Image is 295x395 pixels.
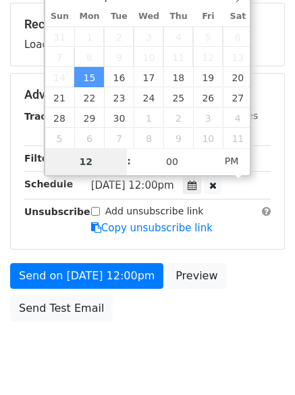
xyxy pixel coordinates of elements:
span: September 1, 2025 [74,26,104,47]
h5: Recipients [24,17,271,32]
span: September 25, 2025 [163,87,193,108]
span: October 11, 2025 [223,128,252,148]
span: : [127,147,131,175]
span: September 7, 2025 [45,47,75,67]
input: Hour [45,148,128,175]
span: October 9, 2025 [163,128,193,148]
span: September 27, 2025 [223,87,252,108]
span: September 16, 2025 [104,67,134,87]
span: October 10, 2025 [193,128,223,148]
span: September 30, 2025 [104,108,134,128]
span: September 28, 2025 [45,108,75,128]
span: September 3, 2025 [134,26,163,47]
span: October 8, 2025 [134,128,163,148]
span: September 12, 2025 [193,47,223,67]
a: Send on [DATE] 12:00pm [10,263,163,289]
span: Click to toggle [213,147,250,175]
span: September 26, 2025 [193,87,223,108]
div: Loading... [24,17,271,52]
span: September 15, 2025 [74,67,104,87]
iframe: Chat Widget [227,330,295,395]
span: Sun [45,12,75,21]
span: Wed [134,12,163,21]
span: September 22, 2025 [74,87,104,108]
span: Thu [163,12,193,21]
span: October 5, 2025 [45,128,75,148]
span: September 23, 2025 [104,87,134,108]
span: [DATE] 12:00pm [91,179,174,191]
span: September 9, 2025 [104,47,134,67]
span: September 4, 2025 [163,26,193,47]
span: September 11, 2025 [163,47,193,67]
a: Preview [167,263,226,289]
span: September 14, 2025 [45,67,75,87]
strong: Tracking [24,111,70,122]
span: September 21, 2025 [45,87,75,108]
span: September 2, 2025 [104,26,134,47]
span: September 13, 2025 [223,47,252,67]
span: Sat [223,12,252,21]
span: October 1, 2025 [134,108,163,128]
span: September 6, 2025 [223,26,252,47]
a: Send Test Email [10,296,113,321]
span: September 10, 2025 [134,47,163,67]
span: September 24, 2025 [134,87,163,108]
span: Fri [193,12,223,21]
span: August 31, 2025 [45,26,75,47]
label: Add unsubscribe link [105,204,204,218]
strong: Schedule [24,179,73,189]
span: September 19, 2025 [193,67,223,87]
span: Mon [74,12,104,21]
span: October 4, 2025 [223,108,252,128]
span: September 18, 2025 [163,67,193,87]
span: September 20, 2025 [223,67,252,87]
a: Copy unsubscribe link [91,222,213,234]
strong: Filters [24,153,59,164]
input: Minute [131,148,213,175]
span: September 5, 2025 [193,26,223,47]
h5: Advanced [24,87,271,102]
span: September 8, 2025 [74,47,104,67]
strong: Unsubscribe [24,206,90,217]
span: September 17, 2025 [134,67,163,87]
span: October 3, 2025 [193,108,223,128]
span: Tue [104,12,134,21]
span: October 2, 2025 [163,108,193,128]
span: September 29, 2025 [74,108,104,128]
span: October 6, 2025 [74,128,104,148]
span: October 7, 2025 [104,128,134,148]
